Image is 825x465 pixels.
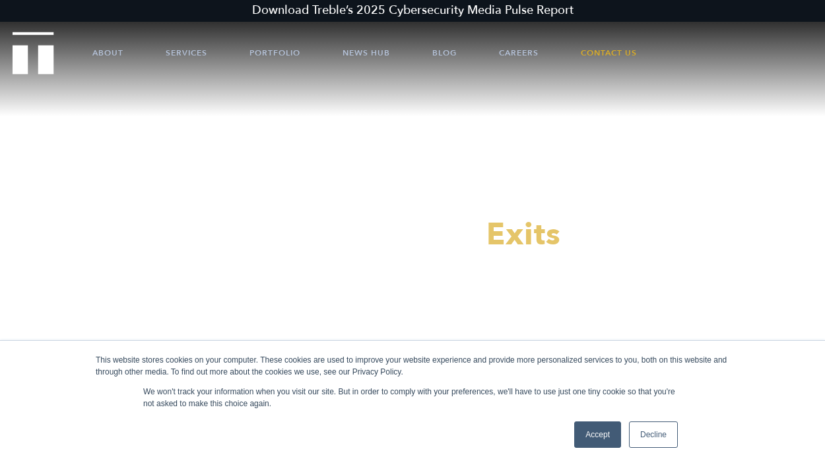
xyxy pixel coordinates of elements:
img: Treble logo [13,32,54,74]
a: Decline [629,421,678,448]
a: About [92,33,123,73]
span: Exits [486,214,561,256]
p: We won't track your information when you visit our site. But in order to comply with your prefere... [143,386,682,410]
a: Blog [432,33,457,73]
a: Careers [499,33,539,73]
a: News Hub [343,33,390,73]
a: Portfolio [249,33,300,73]
div: This website stores cookies on your computer. These cookies are used to improve your website expe... [96,354,729,378]
a: Contact Us [581,33,637,73]
a: Services [166,33,207,73]
a: Accept [574,421,621,448]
